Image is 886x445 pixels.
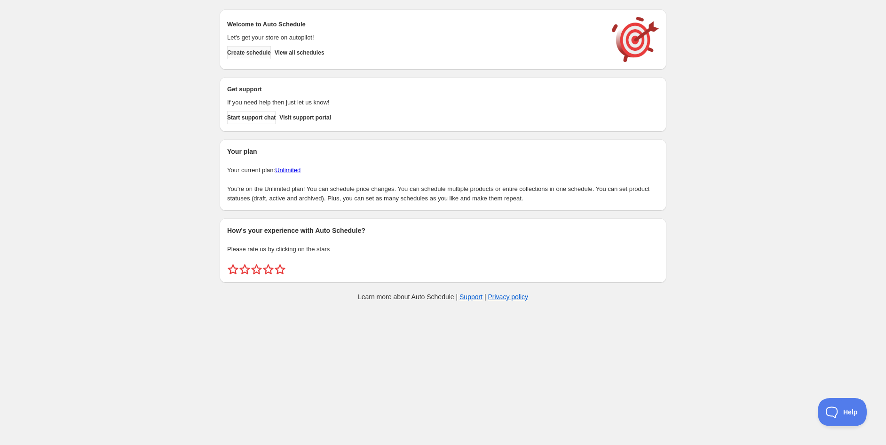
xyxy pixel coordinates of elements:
[227,226,659,235] h2: How's your experience with Auto Schedule?
[488,293,529,301] a: Privacy policy
[227,184,659,203] p: You're on the Unlimited plan! You can schedule price changes. You can schedule multiple products ...
[227,46,271,59] button: Create schedule
[275,49,324,56] span: View all schedules
[279,114,331,121] span: Visit support portal
[275,46,324,59] button: View all schedules
[279,111,331,124] a: Visit support portal
[275,167,301,174] a: Unlimited
[227,166,659,175] p: Your current plan:
[227,49,271,56] span: Create schedule
[227,33,602,42] p: Let's get your store on autopilot!
[227,245,659,254] p: Please rate us by clicking on the stars
[227,98,602,107] p: If you need help then just let us know!
[459,293,483,301] a: Support
[358,292,528,302] p: Learn more about Auto Schedule | |
[227,111,276,124] a: Start support chat
[227,114,276,121] span: Start support chat
[818,398,867,426] iframe: Toggle Customer Support
[227,147,659,156] h2: Your plan
[227,20,602,29] h2: Welcome to Auto Schedule
[227,85,602,94] h2: Get support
